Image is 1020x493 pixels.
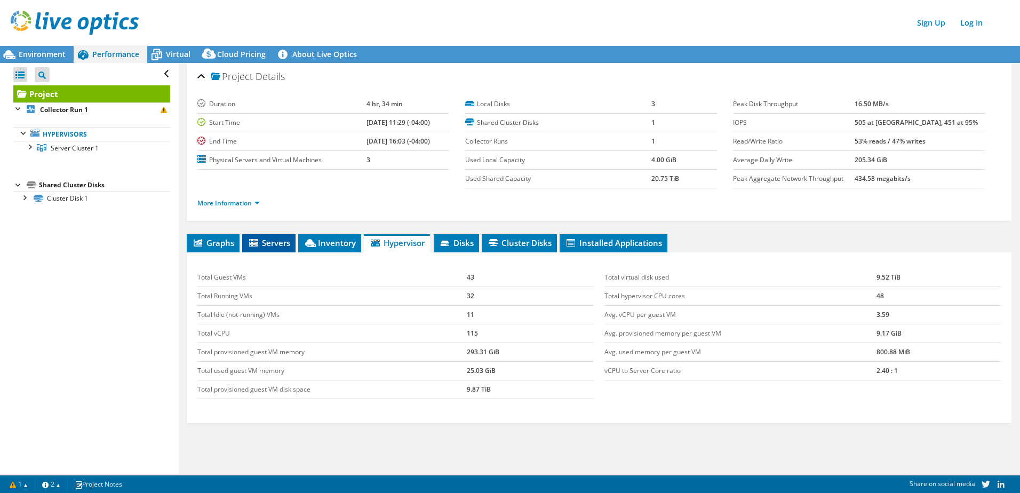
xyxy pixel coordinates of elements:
a: Server Cluster 1 [13,141,170,155]
span: Environment [19,49,66,59]
span: Disks [439,237,474,248]
span: Details [256,70,285,83]
td: vCPU to Server Core ratio [604,362,876,380]
a: Log In [955,15,988,30]
td: 43 [467,268,594,287]
b: 20.75 TiB [651,174,679,183]
td: 11 [467,306,594,324]
span: Inventory [304,237,356,248]
span: Share on social media [910,479,975,488]
a: Project Notes [67,478,130,491]
span: Server Cluster 1 [51,144,99,153]
td: Total Running VMs [197,287,467,306]
td: Total hypervisor CPU cores [604,287,876,306]
b: Collector Run 1 [40,105,88,114]
span: Project [211,71,253,82]
td: Total provisioned guest VM memory [197,343,467,362]
b: 4 hr, 34 min [366,99,403,108]
td: Avg. vCPU per guest VM [604,306,876,324]
label: Start Time [197,117,366,128]
span: Servers [248,237,290,248]
a: Sign Up [912,15,951,30]
label: Read/Write Ratio [733,136,855,147]
td: Total vCPU [197,324,467,343]
b: 3 [366,155,370,164]
span: Hypervisor [369,237,425,248]
td: Avg. used memory per guest VM [604,343,876,362]
a: Project [13,85,170,102]
label: IOPS [733,117,855,128]
td: 9.52 TiB [876,268,1001,287]
td: 3.59 [876,306,1001,324]
label: Shared Cluster Disks [465,117,651,128]
b: 53% reads / 47% writes [855,137,926,146]
label: Physical Servers and Virtual Machines [197,155,366,165]
td: 2.40 : 1 [876,362,1001,380]
b: 505 at [GEOGRAPHIC_DATA], 451 at 95% [855,118,978,127]
td: 293.31 GiB [467,343,594,362]
td: Total provisioned guest VM disk space [197,380,467,399]
a: 2 [35,478,68,491]
label: Used Shared Capacity [465,173,651,184]
td: Total Guest VMs [197,268,467,287]
label: Duration [197,99,366,109]
td: 9.87 TiB [467,380,594,399]
div: Shared Cluster Disks [39,179,170,192]
span: Performance [92,49,139,59]
b: 1 [651,137,655,146]
label: Peak Disk Throughput [733,99,855,109]
a: About Live Optics [274,46,365,63]
span: Graphs [192,237,234,248]
span: Cloud Pricing [217,49,266,59]
td: Total Idle (not-running) VMs [197,306,467,324]
span: Installed Applications [565,237,662,248]
td: 25.03 GiB [467,362,594,380]
td: 32 [467,287,594,306]
td: 48 [876,287,1001,306]
a: Cluster Disk 1 [13,192,170,205]
img: live_optics_svg.svg [11,11,139,35]
td: 115 [467,324,594,343]
b: 3 [651,99,655,108]
b: 434.58 megabits/s [855,174,911,183]
b: 16.50 MB/s [855,99,889,108]
b: [DATE] 11:29 (-04:00) [366,118,430,127]
td: Total used guest VM memory [197,362,467,380]
a: Collector Run 1 [13,102,170,116]
b: 1 [651,118,655,127]
label: End Time [197,136,366,147]
b: 205.34 GiB [855,155,887,164]
td: Avg. provisioned memory per guest VM [604,324,876,343]
td: Total virtual disk used [604,268,876,287]
label: Used Local Capacity [465,155,651,165]
label: Average Daily Write [733,155,855,165]
span: Virtual [166,49,190,59]
td: 9.17 GiB [876,324,1001,343]
b: [DATE] 16:03 (-04:00) [366,137,430,146]
td: 800.88 MiB [876,343,1001,362]
label: Collector Runs [465,136,651,147]
a: More Information [197,198,260,208]
a: 1 [2,478,35,491]
span: Cluster Disks [487,237,552,248]
a: Hypervisors [13,127,170,141]
label: Local Disks [465,99,651,109]
b: 4.00 GiB [651,155,676,164]
label: Peak Aggregate Network Throughput [733,173,855,184]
